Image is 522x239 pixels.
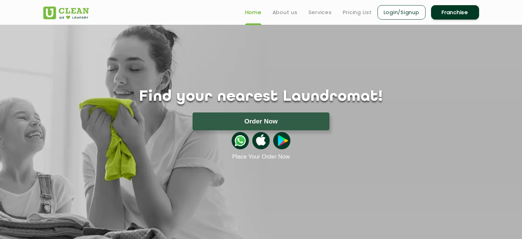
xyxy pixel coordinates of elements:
a: Place Your Order Now [232,153,290,160]
button: Order Now [193,112,329,130]
img: UClean Laundry and Dry Cleaning [43,7,89,19]
img: apple-icon.png [252,132,269,149]
a: Login/Signup [378,5,426,20]
img: whatsappicon.png [232,132,249,149]
a: About us [272,8,298,17]
a: Home [245,8,262,17]
a: Services [309,8,332,17]
h1: Find your nearest Laundromat! [38,88,484,106]
a: Pricing List [343,8,372,17]
a: Franchise [431,5,479,20]
img: playstoreicon.png [273,132,290,149]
